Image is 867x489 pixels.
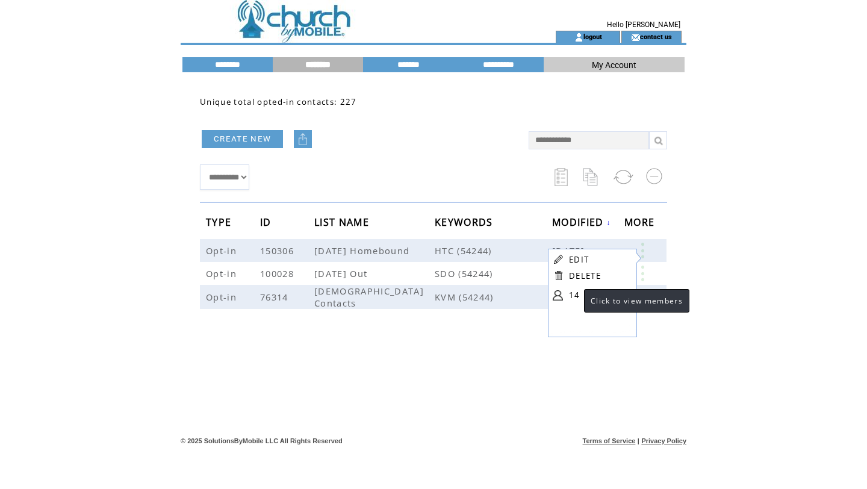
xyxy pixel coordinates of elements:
[314,218,372,225] a: LIST NAME
[569,286,629,304] a: 14
[314,213,372,235] span: LIST NAME
[206,291,240,303] span: Opt-in
[206,244,240,257] span: Opt-in
[435,244,552,257] span: HTC (54244)
[552,213,607,235] span: MODIFIED
[181,437,343,444] span: © 2025 SolutionsByMobile LLC All Rights Reserved
[260,267,297,279] span: 100028
[435,213,496,235] span: KEYWORDS
[297,133,309,145] img: upload.png
[260,218,275,225] a: ID
[206,213,234,235] span: TYPE
[552,244,588,257] span: [DATE]
[592,60,636,70] span: My Account
[314,244,412,257] span: [DATE] Homebound
[260,291,291,303] span: 76314
[583,33,602,40] a: logout
[624,213,657,235] span: MORE
[569,270,601,281] a: DELETE
[260,244,297,257] span: 150306
[569,254,589,265] a: EDIT
[314,285,424,309] span: [DEMOGRAPHIC_DATA] Contacts
[583,437,636,444] a: Terms of Service
[202,130,283,148] a: CREATE NEW
[200,96,357,107] span: Unique total opted-in contacts: 227
[552,219,611,226] a: MODIFIED↓
[206,267,240,279] span: Opt-in
[640,33,672,40] a: contact us
[574,33,583,42] img: account_icon.gif
[638,437,639,444] span: |
[206,218,234,225] a: TYPE
[641,437,686,444] a: Privacy Policy
[607,20,680,29] span: Hello [PERSON_NAME]
[435,218,496,225] a: KEYWORDS
[314,267,370,279] span: [DATE] Out
[435,267,552,279] span: SDO (54244)
[260,213,275,235] span: ID
[591,296,683,306] span: Click to view members
[631,33,640,42] img: contact_us_icon.gif
[435,291,552,303] span: KVM (54244)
